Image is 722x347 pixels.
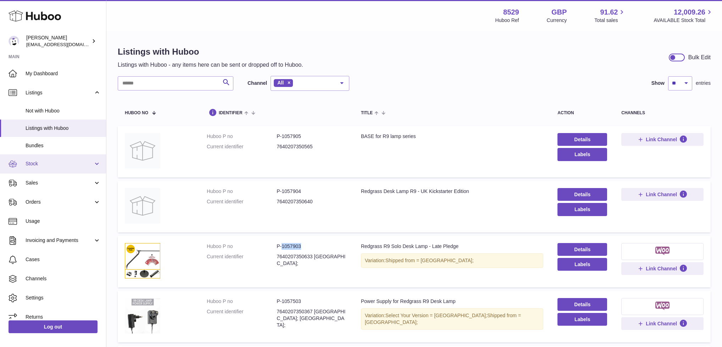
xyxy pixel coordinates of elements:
div: Power Supply for Redgrass R9 Desk Lamp [361,298,544,305]
span: title [361,111,373,115]
dd: 7640207350633 [GEOGRAPHIC_DATA]; [277,253,346,267]
dt: Huboo P no [207,298,277,305]
span: Huboo no [125,111,148,115]
dd: P-1057905 [277,133,346,140]
dd: P-1057503 [277,298,346,305]
button: Link Channel [621,262,704,275]
span: Listings [26,89,93,96]
div: BASE for R9 lamp series [361,133,544,140]
span: Link Channel [646,191,677,198]
span: Total sales [594,17,626,24]
div: Bulk Edit [688,54,711,61]
dt: Current identifier [207,253,277,267]
span: Link Channel [646,320,677,327]
img: Redgrass R9 Solo Desk Lamp - Late Pledge [125,243,160,279]
span: 91.62 [600,7,618,17]
span: Shipped from = [GEOGRAPHIC_DATA]; [365,313,521,325]
span: Select Your Version = [GEOGRAPHIC_DATA]; [385,313,487,318]
strong: 8529 [503,7,519,17]
span: Link Channel [646,136,677,143]
a: Details [557,188,607,201]
button: Link Channel [621,133,704,146]
span: Sales [26,180,93,186]
button: Labels [557,313,607,326]
dt: Huboo P no [207,133,277,140]
span: 12,009.26 [674,7,705,17]
button: Link Channel [621,188,704,201]
button: Link Channel [621,317,704,330]
dt: Huboo P no [207,188,277,195]
span: Link Channel [646,265,677,272]
span: Settings [26,294,101,301]
img: BASE for R9 lamp series [125,133,160,169]
img: woocommerce-small.png [655,302,670,310]
span: All [277,80,284,86]
img: woocommerce-small.png [655,247,670,255]
a: Details [557,133,607,146]
span: Orders [26,199,93,205]
span: Channels [26,275,101,282]
dd: 7640207350640 [277,198,346,205]
span: [EMAIL_ADDRESS][DOMAIN_NAME] [26,42,104,47]
span: Cases [26,256,101,263]
button: Labels [557,148,607,161]
a: 91.62 Total sales [594,7,626,24]
span: Returns [26,314,101,320]
h1: Listings with Huboo [118,46,303,57]
strong: GBP [551,7,567,17]
button: Labels [557,203,607,216]
div: Variation: [361,308,544,330]
div: Variation: [361,253,544,268]
div: Redgrass R9 Solo Desk Lamp - Late Pledge [361,243,544,250]
span: Usage [26,218,101,225]
button: Labels [557,258,607,271]
div: [PERSON_NAME] [26,34,90,48]
dd: 7640207350367 [GEOGRAPHIC_DATA]; [GEOGRAPHIC_DATA]; [277,308,346,329]
label: Show [651,80,665,87]
span: Bundles [26,142,101,149]
span: Shipped from = [GEOGRAPHIC_DATA]; [385,258,474,263]
span: My Dashboard [26,70,101,77]
a: Log out [9,320,98,333]
div: Currency [547,17,567,24]
div: Redgrass Desk Lamp R9 - UK Kickstarter Edition [361,188,544,195]
span: AVAILABLE Stock Total [654,17,713,24]
span: identifier [219,111,243,115]
dt: Huboo P no [207,243,277,250]
label: Channel [248,80,267,87]
img: Redgrass Desk Lamp R9 - UK Kickstarter Edition [125,188,160,224]
dt: Current identifier [207,198,277,205]
dd: P-1057904 [277,188,346,195]
a: Details [557,298,607,311]
span: entries [696,80,711,87]
div: channels [621,111,704,115]
span: Invoicing and Payments [26,237,93,244]
a: Details [557,243,607,256]
img: admin@redgrass.ch [9,36,19,46]
p: Listings with Huboo - any items here can be sent or dropped off to Huboo. [118,61,303,69]
div: action [557,111,607,115]
dt: Current identifier [207,308,277,329]
div: Huboo Ref [495,17,519,24]
span: Not with Huboo [26,108,101,114]
dd: 7640207350565 [277,143,346,150]
img: Power Supply for Redgrass R9 Desk Lamp [125,298,160,334]
span: Stock [26,160,93,167]
dd: P-1057903 [277,243,346,250]
span: Listings with Huboo [26,125,101,132]
dt: Current identifier [207,143,277,150]
a: 12,009.26 AVAILABLE Stock Total [654,7,713,24]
